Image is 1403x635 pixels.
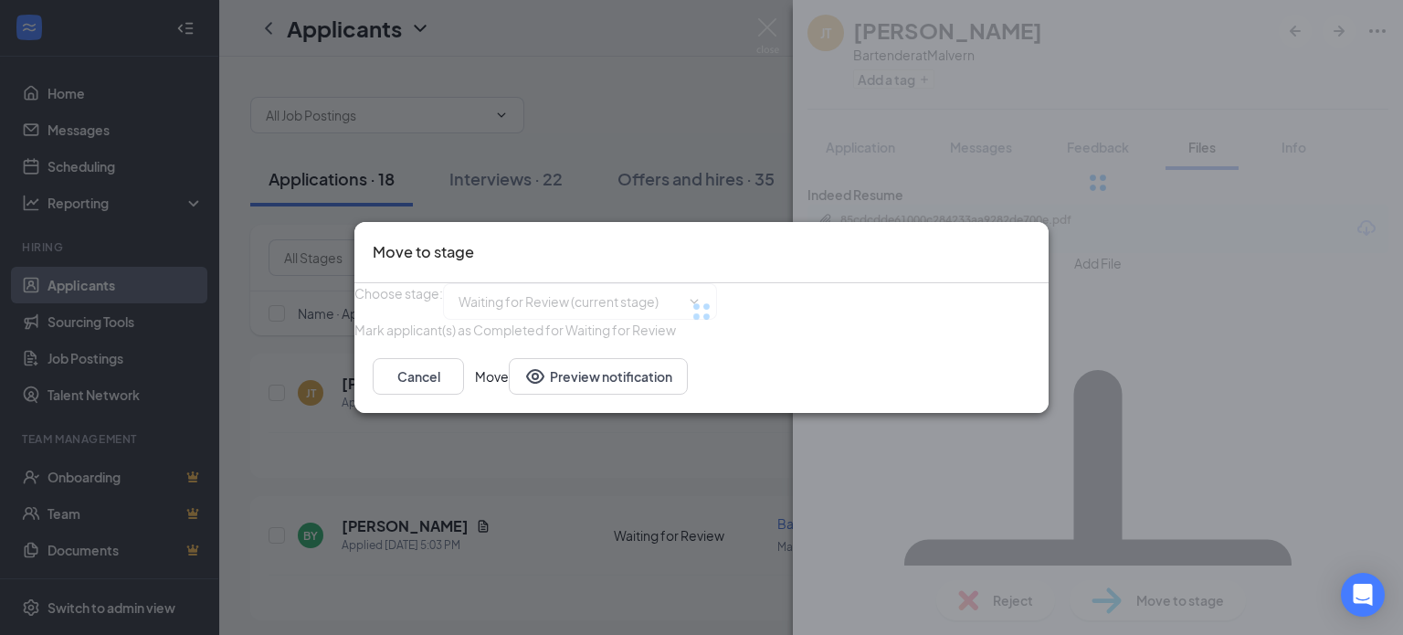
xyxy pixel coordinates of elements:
[373,358,464,395] button: Cancel
[524,365,546,387] svg: Eye
[1341,573,1385,617] div: Open Intercom Messenger
[373,240,474,264] h3: Move to stage
[475,358,509,395] button: Move
[509,358,688,395] button: Preview notificationEye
